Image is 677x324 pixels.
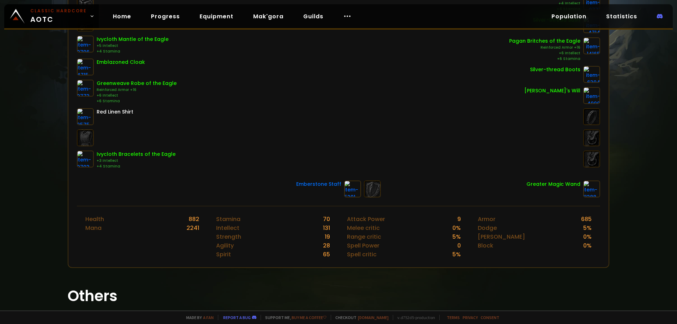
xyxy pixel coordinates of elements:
[97,59,145,66] div: Emblazoned Cloak
[298,9,329,24] a: Guilds
[97,98,177,104] div: +6 Stamina
[216,250,231,259] div: Spirit
[85,224,102,232] div: Mana
[530,66,580,73] div: Silver-thread Boots
[583,37,600,54] img: item-14165
[107,9,137,24] a: Home
[194,9,239,24] a: Equipment
[77,80,94,97] img: item-9773
[546,9,592,24] a: Population
[296,181,341,188] div: Emberstone Staff
[223,315,251,320] a: Report a bug
[347,232,381,241] div: Range critic
[478,215,495,224] div: Armor
[323,224,330,232] div: 131
[509,37,580,45] div: Pagan Britches of the Eagle
[216,224,239,232] div: Intellect
[583,87,600,104] img: item-4999
[97,158,176,164] div: +3 Intellect
[97,87,177,93] div: Reinforced Armor +16
[600,9,643,24] a: Statistics
[323,250,330,259] div: 65
[478,224,497,232] div: Dodge
[182,315,214,320] span: Made by
[97,36,169,43] div: Ivycloth Mantle of the Eagle
[331,315,389,320] span: Checkout
[261,315,327,320] span: Support me,
[496,1,580,6] div: +4 Intellect
[323,241,330,250] div: 28
[583,232,592,241] div: 0 %
[481,315,499,320] a: Consent
[457,241,461,250] div: 0
[347,250,377,259] div: Spell critic
[583,241,592,250] div: 0 %
[447,315,460,320] a: Terms
[452,250,461,259] div: 5 %
[325,232,330,241] div: 19
[452,224,461,232] div: 0 %
[347,224,380,232] div: Melee critic
[97,49,169,54] div: +4 Stamina
[524,87,580,94] div: [PERSON_NAME]'s Will
[344,181,361,197] img: item-5201
[583,224,592,232] div: 5 %
[526,181,580,188] div: Greater Magic Wand
[77,151,94,167] img: item-9793
[77,108,94,125] img: item-2575
[77,59,94,75] img: item-4715
[97,80,177,87] div: Greenweave Robe of the Eagle
[463,315,478,320] a: Privacy
[97,43,169,49] div: +5 Intellect
[4,4,99,28] a: Classic HardcoreAOTC
[145,9,185,24] a: Progress
[583,181,600,197] img: item-11288
[97,151,176,158] div: Ivycloth Bracelets of the Eagle
[30,8,87,14] small: Classic Hardcore
[509,45,580,50] div: Reinforced Armor +16
[393,315,435,320] span: v. d752d5 - production
[77,36,94,53] img: item-9796
[583,66,600,83] img: item-6394
[292,315,327,320] a: Buy me a coffee
[248,9,289,24] a: Mak'gora
[358,315,389,320] a: [DOMAIN_NAME]
[216,241,234,250] div: Agility
[30,8,87,25] span: AOTC
[452,232,461,241] div: 5 %
[581,215,592,224] div: 685
[216,232,241,241] div: Strength
[85,215,104,224] div: Health
[478,232,525,241] div: [PERSON_NAME]
[189,215,199,224] div: 882
[457,215,461,224] div: 9
[97,164,176,169] div: +4 Stamina
[216,215,240,224] div: Stamina
[323,215,330,224] div: 70
[68,285,609,307] h1: Others
[509,56,580,62] div: +6 Stamina
[347,215,385,224] div: Attack Power
[97,108,133,116] div: Red Linen Shirt
[478,241,493,250] div: Block
[97,93,177,98] div: +6 Intellect
[509,50,580,56] div: +6 Intellect
[203,315,214,320] a: a fan
[347,241,379,250] div: Spell Power
[187,224,199,232] div: 2241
